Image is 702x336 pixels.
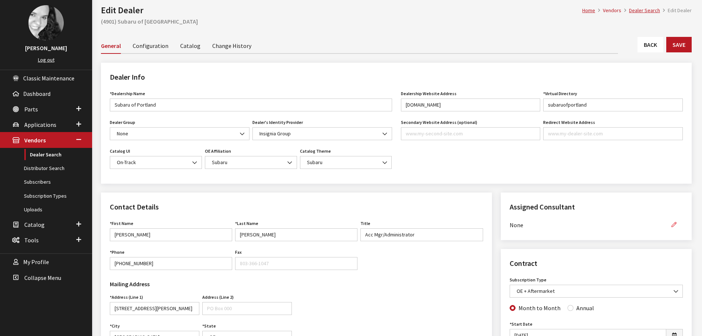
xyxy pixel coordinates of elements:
a: Dealer Search [629,7,660,14]
h3: Mailing Address [110,280,292,288]
span: On-Track [110,156,202,169]
h2: Contract [510,258,683,269]
a: General [101,38,121,54]
label: Fax [235,249,242,256]
a: Configuration [133,38,168,53]
h3: [PERSON_NAME] [7,44,85,52]
label: City [110,323,120,329]
label: First Name [110,220,133,227]
span: Classic Maintenance [23,75,74,82]
span: Parts [24,105,38,113]
input: John [110,228,232,241]
input: www.my-second-site.com [401,127,541,140]
span: Tools [24,236,39,244]
li: Edit Dealer [660,7,692,14]
span: None [510,221,665,229]
a: Home [582,7,595,14]
span: OE + Aftermarket [514,287,678,295]
input: 153 South Oakland Avenue [110,302,199,315]
input: 888-579-4458 [110,257,232,270]
label: *Virtual Directory [543,90,577,97]
span: Insignia Group [257,130,387,138]
a: Catalog [180,38,200,53]
label: Start Date [510,321,532,328]
label: Dealer Group [110,119,135,126]
label: State [202,323,216,329]
span: Subaru [205,156,297,169]
li: Vendors [595,7,621,14]
button: Edit Assigned Consultant [665,218,683,231]
span: OE + Aftermarket [510,285,683,298]
label: Phone [110,249,125,256]
span: Collapse Menu [24,274,61,281]
label: Dealership Website Address [401,90,457,97]
input: site-name [543,98,683,111]
label: Month to Month [518,304,560,312]
span: None [115,130,245,138]
label: Catalog UI [110,148,130,155]
span: Applications [24,121,56,128]
label: Address (Line 2) [202,294,234,301]
input: www.my-dealer-site.com [401,98,541,111]
span: None [110,127,249,140]
input: Manager [360,228,483,241]
label: Address (Line 1) [110,294,143,301]
input: PO Box 000 [202,302,292,315]
label: Redirect Website Address [543,119,595,126]
input: Doe [235,228,357,241]
span: Subaru [210,159,292,166]
span: On-Track [115,159,197,166]
span: Vendors [24,137,46,144]
span: Subaru [300,156,392,169]
span: My Profile [23,259,49,266]
span: Dashboard [23,90,50,97]
a: Back [638,37,663,52]
label: Title [360,220,370,227]
label: Secondary Website Address (optional) [401,119,477,126]
input: www.my-dealer-site.com [543,127,683,140]
span: Insignia Group [252,127,392,140]
h2: Contact Details [110,201,483,212]
label: OE Affiliation [205,148,231,155]
h1: Edit Dealer [101,4,582,17]
label: Dealer's Identity Provider [252,119,303,126]
a: Change History [212,38,251,53]
input: 803-366-1047 [235,257,357,270]
a: Log out [38,56,55,63]
input: My Dealer [110,98,392,111]
h2: (4901) Subaru of [GEOGRAPHIC_DATA] [101,17,692,26]
img: Khrystal Dorton [28,5,64,41]
label: *Dealership Name [110,90,145,97]
h2: Assigned Consultant [510,201,683,212]
span: Subaru [305,159,387,166]
label: Catalog Theme [300,148,331,155]
label: Last Name [235,220,258,227]
h2: Dealer Info [110,72,683,83]
button: Save [666,37,692,52]
label: Annual [576,304,594,312]
span: Catalog [24,221,45,228]
label: Subscription Type [510,277,546,283]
